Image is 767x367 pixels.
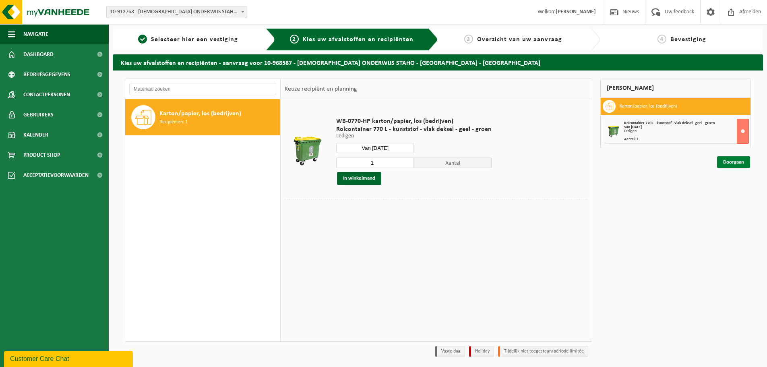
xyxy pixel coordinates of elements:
[23,85,70,105] span: Contactpersonen
[336,117,492,125] span: WB-0770-HP karton/papier, los (bedrijven)
[624,125,642,129] strong: Van [DATE]
[159,118,188,126] span: Recipiënten: 1
[337,172,381,185] button: In winkelmand
[138,35,147,44] span: 1
[717,156,750,168] a: Doorgaan
[624,129,748,133] div: Ledigen
[336,143,414,153] input: Selecteer datum
[469,346,494,357] li: Holiday
[23,44,54,64] span: Dashboard
[477,36,562,43] span: Overzicht van uw aanvraag
[281,79,361,99] div: Keuze recipiënt en planning
[107,6,247,18] span: 10-912768 - KATHOLIEK ONDERWIJS STAHO - STADEN
[336,125,492,133] span: Rolcontainer 770 L - kunststof - vlak deksel - geel - groen
[159,109,241,118] span: Karton/papier, los (bedrijven)
[125,99,280,135] button: Karton/papier, los (bedrijven) Recipiënten: 1
[23,105,54,125] span: Gebruikers
[106,6,247,18] span: 10-912768 - KATHOLIEK ONDERWIJS STAHO - STADEN
[23,24,48,44] span: Navigatie
[435,346,465,357] li: Vaste dag
[151,36,238,43] span: Selecteer hier een vestiging
[23,125,48,145] span: Kalender
[129,83,276,95] input: Materiaal zoeken
[303,36,413,43] span: Kies uw afvalstoffen en recipiënten
[290,35,299,44] span: 2
[336,133,492,139] p: Ledigen
[23,145,60,165] span: Product Shop
[113,54,763,70] h2: Kies uw afvalstoffen en recipiënten - aanvraag voor 10-968587 - [DEMOGRAPHIC_DATA] ONDERWIJS STAH...
[464,35,473,44] span: 3
[670,36,706,43] span: Bevestiging
[556,9,596,15] strong: [PERSON_NAME]
[23,64,70,85] span: Bedrijfsgegevens
[4,349,134,367] iframe: chat widget
[117,35,259,44] a: 1Selecteer hier een vestiging
[657,35,666,44] span: 4
[414,158,492,168] span: Aantal
[620,100,677,113] h3: Karton/papier, los (bedrijven)
[600,79,751,98] div: [PERSON_NAME]
[624,137,748,141] div: Aantal: 1
[23,165,89,185] span: Acceptatievoorwaarden
[498,346,588,357] li: Tijdelijk niet toegestaan/période limitée
[624,121,715,125] span: Rolcontainer 770 L - kunststof - vlak deksel - geel - groen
